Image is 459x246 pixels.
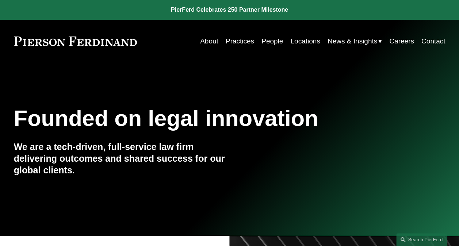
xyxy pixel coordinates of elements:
h4: We are a tech-driven, full-service law firm delivering outcomes and shared success for our global... [14,141,230,176]
a: About [200,34,218,48]
a: Contact [421,34,445,48]
a: Locations [290,34,320,48]
h1: Founded on legal innovation [14,105,374,131]
a: folder dropdown [328,34,382,48]
a: Practices [226,34,254,48]
a: People [261,34,283,48]
span: News & Insights [328,35,377,47]
a: Careers [389,34,414,48]
a: Search this site [396,233,447,246]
